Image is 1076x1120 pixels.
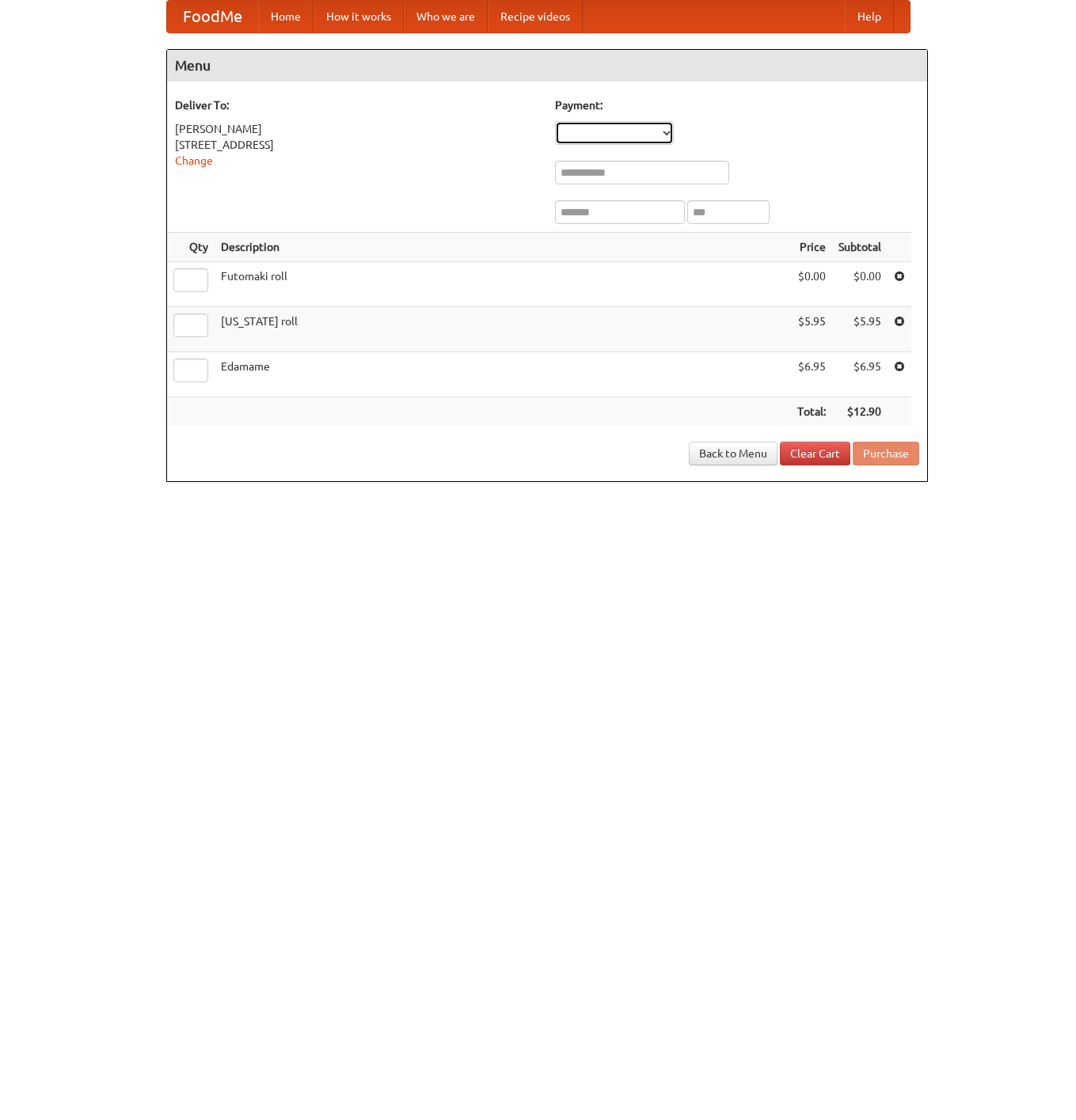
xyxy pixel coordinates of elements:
td: [US_STATE] roll [215,307,791,352]
td: $0.00 [832,262,888,307]
h5: Payment: [555,97,919,113]
td: $5.95 [832,307,888,352]
td: $6.95 [832,352,888,397]
a: Change [175,154,213,167]
th: Total: [791,397,832,427]
button: Purchase [853,442,919,465]
td: $0.00 [791,262,832,307]
a: Who we are [404,1,488,32]
h5: Deliver To: [175,97,539,113]
div: [STREET_ADDRESS] [175,137,539,153]
th: Price [791,233,832,262]
td: $6.95 [791,352,832,397]
a: Recipe videos [488,1,583,32]
a: Home [258,1,314,32]
a: FoodMe [167,1,258,32]
th: Description [215,233,791,262]
th: Qty [167,233,215,262]
h4: Menu [167,50,927,82]
th: $12.90 [832,397,888,427]
a: Help [845,1,894,32]
th: Subtotal [832,233,888,262]
div: [PERSON_NAME] [175,121,539,137]
td: $5.95 [791,307,832,352]
td: Edamame [215,352,791,397]
a: How it works [314,1,404,32]
a: Back to Menu [689,442,778,465]
td: Futomaki roll [215,262,791,307]
a: Clear Cart [780,442,850,465]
